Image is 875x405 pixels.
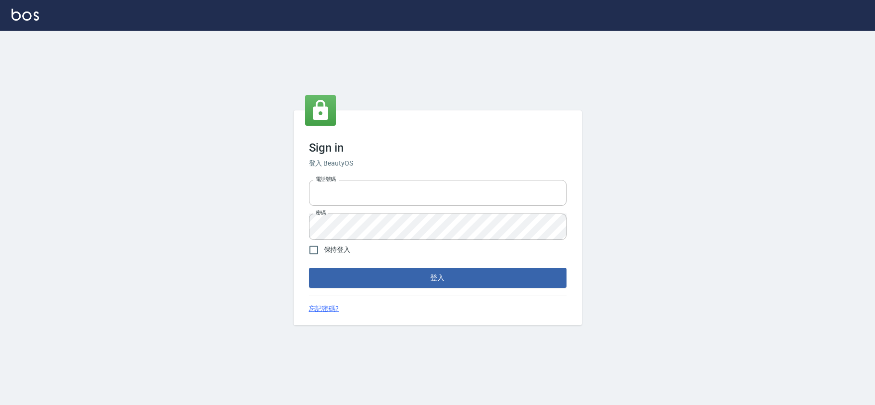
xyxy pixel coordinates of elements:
[12,9,39,21] img: Logo
[309,304,339,314] a: 忘記密碼?
[309,158,567,168] h6: 登入 BeautyOS
[309,268,567,288] button: 登入
[324,245,351,255] span: 保持登入
[316,209,326,216] label: 密碼
[316,176,336,183] label: 電話號碼
[309,141,567,155] h3: Sign in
